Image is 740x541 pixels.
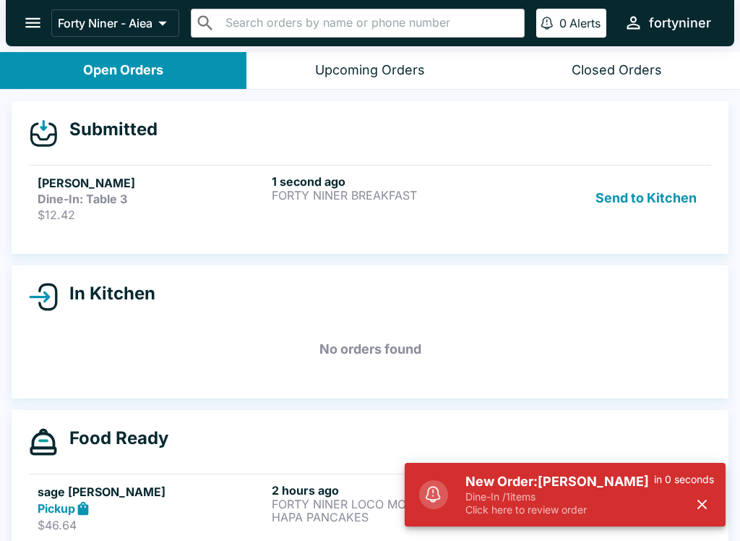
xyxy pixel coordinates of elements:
div: fortyniner [649,14,711,32]
h6: 2 hours ago [272,483,500,498]
h5: [PERSON_NAME] [38,174,266,192]
button: fortyniner [618,7,717,38]
p: $46.64 [38,518,266,532]
h4: Submitted [58,119,158,140]
p: FORTY NINER LOCO MOCO [272,498,500,511]
strong: Dine-In: Table 3 [38,192,127,206]
p: Forty Niner - Aiea [58,16,152,30]
p: Click here to review order [465,503,654,516]
strong: Pickup [38,501,75,516]
h4: In Kitchen [58,283,155,304]
button: open drawer [14,4,51,41]
h5: No orders found [29,323,711,375]
p: Alerts [569,16,601,30]
h5: sage [PERSON_NAME] [38,483,266,500]
input: Search orders by name or phone number [221,13,518,33]
div: Upcoming Orders [315,62,425,79]
p: 0 [559,16,567,30]
a: [PERSON_NAME]Dine-In: Table 3$12.421 second agoFORTY NINER BREAKFASTSend to Kitchen [29,165,711,231]
div: Closed Orders [572,62,662,79]
p: HAPA PANCAKES [272,511,500,524]
h6: 1 second ago [272,174,500,189]
div: Open Orders [83,62,163,79]
button: Forty Niner - Aiea [51,9,179,37]
p: in 0 seconds [654,473,714,486]
button: Send to Kitchen [590,174,702,222]
p: $12.42 [38,208,266,222]
h4: Food Ready [58,427,168,449]
h5: New Order: [PERSON_NAME] [465,473,654,490]
p: FORTY NINER BREAKFAST [272,189,500,202]
p: Dine-In / 1 items [465,490,654,503]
